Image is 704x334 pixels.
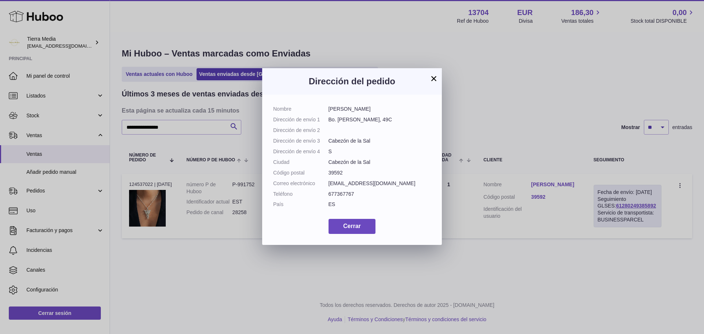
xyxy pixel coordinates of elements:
dd: Bo. [PERSON_NAME], 49C [329,116,431,123]
dd: Cabezón de la Sal [329,159,431,166]
dd: S [329,148,431,155]
dt: Dirección de envío 3 [273,137,329,144]
dd: ES [329,201,431,208]
dt: Dirección de envío 2 [273,127,329,134]
dt: Nombre [273,106,329,113]
dd: Cabezón de la Sal [329,137,431,144]
button: Cerrar [329,219,375,234]
dt: País [273,201,329,208]
dt: Dirección de envío 4 [273,148,329,155]
dt: Correo electrónico [273,180,329,187]
dt: Teléfono [273,191,329,198]
dd: [PERSON_NAME] [329,106,431,113]
dt: Ciudad [273,159,329,166]
dd: 39592 [329,169,431,176]
dt: Dirección de envío 1 [273,116,329,123]
span: Cerrar [343,223,361,229]
button: × [429,74,438,83]
dd: [EMAIL_ADDRESS][DOMAIN_NAME] [329,180,431,187]
dd: 677367767 [329,191,431,198]
dt: Código postal [273,169,329,176]
h3: Dirección del pedido [273,76,431,87]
